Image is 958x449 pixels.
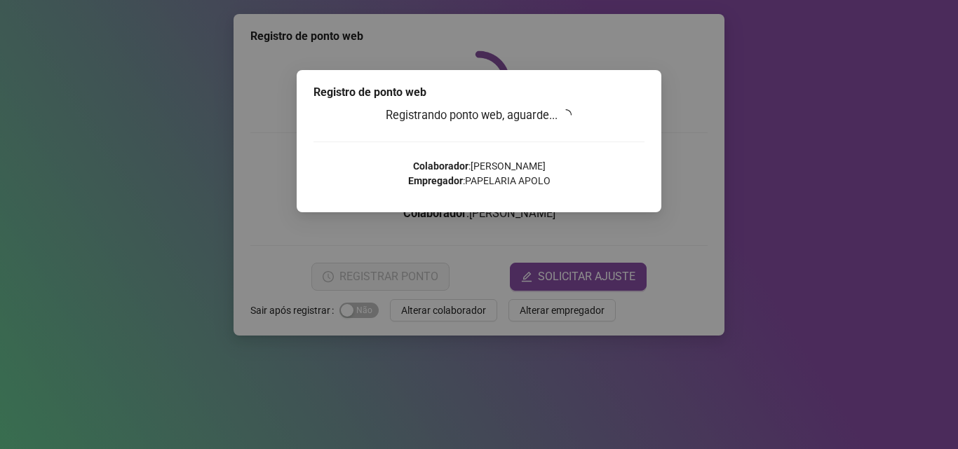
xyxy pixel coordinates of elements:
p: : [PERSON_NAME] : PAPELARIA APOLO [313,159,645,188]
strong: Empregador [408,175,463,186]
strong: Colaborador [413,160,468,172]
h3: Registrando ponto web, aguarde... [313,106,645,125]
span: loading [560,109,572,120]
div: Registro de ponto web [313,84,645,101]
